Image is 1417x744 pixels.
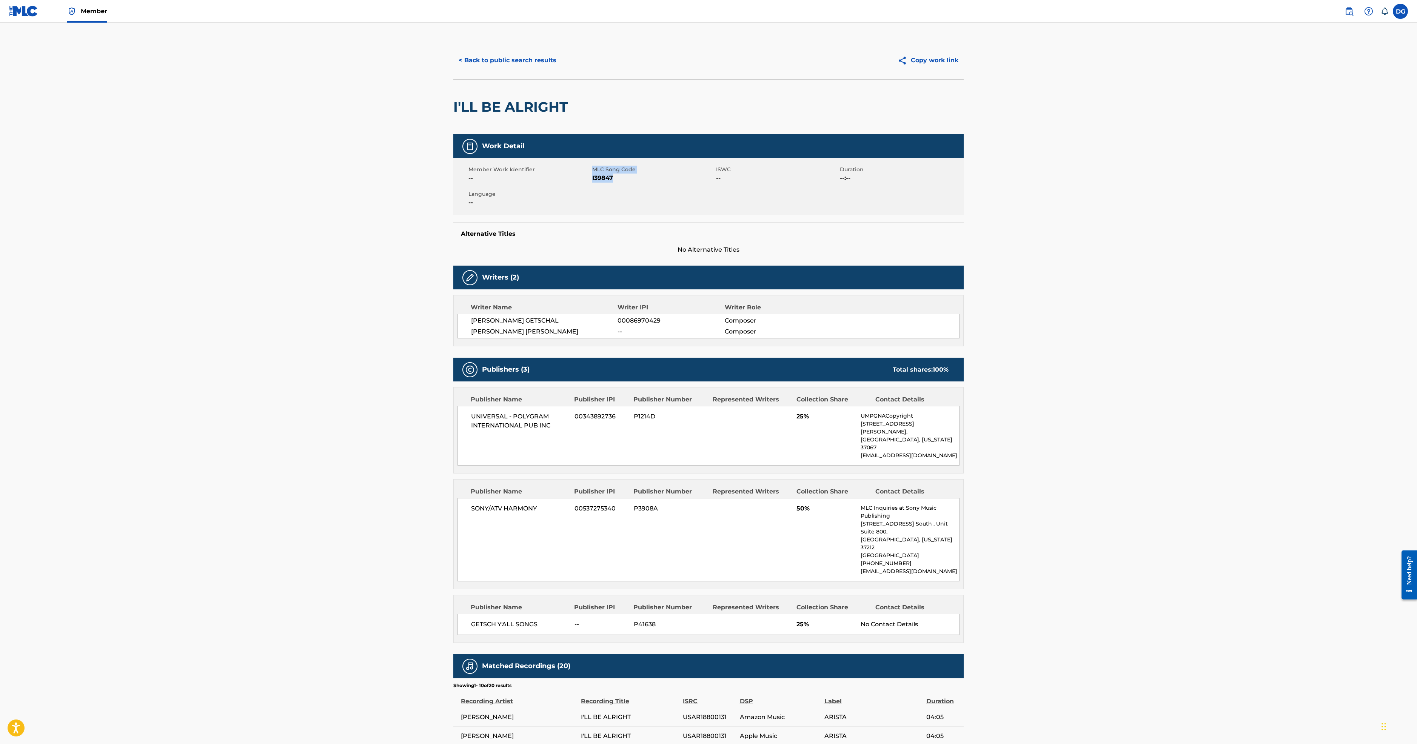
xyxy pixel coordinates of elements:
[468,198,590,207] span: --
[824,689,923,706] div: Label
[861,567,959,575] p: [EMAIL_ADDRESS][DOMAIN_NAME]
[840,166,962,174] span: Duration
[592,166,714,174] span: MLC Song Code
[725,303,822,312] div: Writer Role
[482,273,519,282] h5: Writers (2)
[713,603,791,612] div: Represented Writers
[740,732,821,741] span: Apple Music
[67,7,76,16] img: Top Rightsholder
[893,365,949,374] div: Total shares:
[824,713,923,722] span: ARISTA
[81,7,107,15] span: Member
[796,395,870,404] div: Collection Share
[861,620,959,629] div: No Contact Details
[465,365,474,374] img: Publishers
[575,504,628,513] span: 00537275340
[482,365,530,374] h5: Publishers (3)
[875,395,949,404] div: Contact Details
[713,395,791,404] div: Represented Writers
[796,412,855,421] span: 25%
[1382,715,1386,738] div: Drag
[471,603,568,612] div: Publisher Name
[1379,708,1417,744] iframe: Chat Widget
[926,732,960,741] span: 04:05
[740,713,821,722] span: Amazon Music
[581,732,679,741] span: I'LL BE ALRIGHT
[471,395,568,404] div: Publisher Name
[875,603,949,612] div: Contact Details
[471,316,618,325] span: [PERSON_NAME] GETSCHAL
[861,452,959,460] p: [EMAIL_ADDRESS][DOMAIN_NAME]
[468,166,590,174] span: Member Work Identifier
[1342,4,1357,19] a: Public Search
[618,303,725,312] div: Writer IPI
[796,620,855,629] span: 25%
[1345,7,1354,16] img: search
[461,230,956,238] h5: Alternative Titles
[453,51,562,70] button: < Back to public search results
[725,316,822,325] span: Composer
[633,487,707,496] div: Publisher Number
[461,732,577,741] span: [PERSON_NAME]
[861,520,959,536] p: [STREET_ADDRESS] South , Unit Suite 800,
[471,327,618,336] span: [PERSON_NAME] [PERSON_NAME]
[861,536,959,552] p: [GEOGRAPHIC_DATA], [US_STATE] 37212
[713,487,791,496] div: Represented Writers
[575,620,628,629] span: --
[634,504,707,513] span: P3908A
[861,560,959,567] p: [PHONE_NUMBER]
[465,662,474,671] img: Matched Recordings
[453,245,964,254] span: No Alternative Titles
[581,713,679,722] span: I'LL BE ALRIGHT
[1364,7,1373,16] img: help
[581,689,679,706] div: Recording Title
[574,603,628,612] div: Publisher IPI
[796,487,870,496] div: Collection Share
[796,504,855,513] span: 50%
[898,56,911,65] img: Copy work link
[796,603,870,612] div: Collection Share
[875,487,949,496] div: Contact Details
[861,420,959,436] p: [STREET_ADDRESS][PERSON_NAME],
[465,142,474,151] img: Work Detail
[592,174,714,183] span: I39847
[471,620,569,629] span: GETSCH Y'ALL SONGS
[461,713,577,722] span: [PERSON_NAME]
[683,732,736,741] span: USAR18800131
[861,412,959,420] p: UMPGNACopyright
[574,487,628,496] div: Publisher IPI
[926,689,960,706] div: Duration
[861,552,959,560] p: [GEOGRAPHIC_DATA]
[575,412,628,421] span: 00343892736
[465,273,474,282] img: Writers
[683,689,736,706] div: ISRC
[933,366,949,373] span: 100 %
[468,190,590,198] span: Language
[840,174,962,183] span: --:--
[1395,541,1417,609] iframe: Resource Center
[1393,4,1408,19] div: User Menu
[716,174,838,183] span: --
[482,142,524,151] h5: Work Detail
[861,436,959,452] p: [GEOGRAPHIC_DATA], [US_STATE] 37067
[482,662,570,670] h5: Matched Recordings (20)
[453,98,571,115] h2: I'LL BE ALRIGHT
[453,682,511,689] p: Showing 1 - 10 of 20 results
[725,327,822,336] span: Composer
[633,603,707,612] div: Publisher Number
[471,303,618,312] div: Writer Name
[633,395,707,404] div: Publisher Number
[471,504,569,513] span: SONY/ATV HARMONY
[9,6,38,17] img: MLC Logo
[461,689,577,706] div: Recording Artist
[471,487,568,496] div: Publisher Name
[1361,4,1376,19] div: Help
[634,412,707,421] span: P1214D
[716,166,838,174] span: ISWC
[574,395,628,404] div: Publisher IPI
[471,412,569,430] span: UNIVERSAL - POLYGRAM INTERNATIONAL PUB INC
[824,732,923,741] span: ARISTA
